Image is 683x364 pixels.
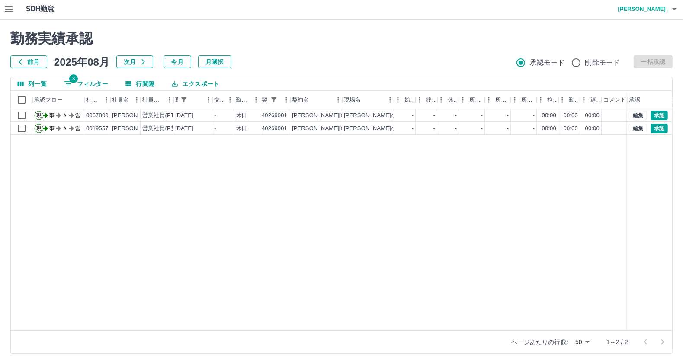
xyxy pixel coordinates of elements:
div: 社員番号 [84,91,110,109]
span: 承認モード [530,57,565,68]
button: メニュー [384,93,397,106]
text: Ａ [62,125,67,131]
div: 承認 [627,91,672,109]
div: 営業社員(PT契約) [142,112,188,120]
div: - [533,125,535,133]
div: 50 [572,336,593,348]
div: 所定終業 [495,91,509,109]
text: 事 [49,112,55,118]
div: - [507,112,509,120]
button: メニュー [332,93,345,106]
button: 承認 [651,111,668,120]
div: 契約名 [292,91,309,109]
div: 勤務区分 [236,91,250,109]
button: 今月 [164,55,191,68]
div: 拘束 [537,91,558,109]
div: 社員区分 [141,91,173,109]
button: 次月 [116,55,153,68]
div: [PERSON_NAME]小学校 [344,112,408,120]
div: 所定終業 [485,91,511,109]
div: [DATE] [175,125,193,133]
div: [PERSON_NAME][GEOGRAPHIC_DATA] [292,125,399,133]
div: 遅刻等 [580,91,602,109]
div: 社員番号 [86,91,100,109]
div: 所定開始 [469,91,483,109]
button: 編集 [629,124,647,133]
button: メニュー [163,93,176,106]
div: 00:00 [564,125,578,133]
div: 社員名 [112,91,129,109]
button: フィルター表示 [268,94,280,106]
text: 営 [75,125,80,131]
div: - [412,125,414,133]
div: - [481,125,483,133]
text: 事 [49,125,55,131]
div: - [214,125,216,133]
div: コメント [603,91,626,109]
div: 00:00 [564,112,578,120]
button: 行間隔 [119,77,161,90]
div: 所定開始 [459,91,485,109]
div: 所定休憩 [511,91,537,109]
div: 遅刻等 [590,91,600,109]
div: 勤務 [569,91,578,109]
div: 承認フロー [34,91,63,109]
button: メニュー [202,93,215,106]
div: - [412,112,414,120]
button: 月選択 [198,55,231,68]
div: [DATE] [175,112,193,120]
div: [PERSON_NAME] [112,125,159,133]
div: 終業 [426,91,436,109]
div: 40269001 [262,112,287,120]
div: 承認 [629,91,640,109]
div: - [433,125,435,133]
div: 拘束 [547,91,557,109]
button: メニュー [250,93,263,106]
div: 承認フロー [32,91,84,109]
button: 前月 [10,55,47,68]
div: 交通費 [214,91,224,109]
button: フィルター表示 [57,77,115,90]
div: 40269001 [262,125,287,133]
div: 現場名 [344,91,361,109]
h2: 勤務実績承認 [10,30,673,47]
div: 休日 [236,125,247,133]
div: 00:00 [585,125,600,133]
text: 現 [36,112,42,118]
text: 現 [36,125,42,131]
button: 列選択 [11,77,54,90]
h5: 2025年08月 [54,55,109,68]
div: 勤務区分 [234,91,260,109]
div: 終業 [416,91,437,109]
div: 契約名 [290,91,342,109]
div: 0019557 [86,125,109,133]
div: 営業社員(P契約) [142,125,184,133]
div: 1件のフィルターを適用中 [268,94,280,106]
div: 休日 [236,112,247,120]
button: メニュー [224,93,237,106]
div: - [455,125,457,133]
div: 0067800 [86,112,109,120]
button: 編集 [629,111,647,120]
div: 00:00 [542,112,556,120]
button: フィルター表示 [178,94,190,106]
div: - [455,112,457,120]
button: メニュー [130,93,143,106]
button: ソート [190,94,202,106]
p: 1～2 / 2 [606,338,628,346]
div: 始業 [394,91,416,109]
div: 休憩 [437,91,459,109]
div: 休憩 [448,91,457,109]
div: - [214,112,216,120]
span: 3 [69,74,78,83]
div: 所定休憩 [521,91,535,109]
button: エクスポート [165,77,226,90]
div: 現場名 [342,91,394,109]
div: 交通費 [212,91,234,109]
div: 始業 [404,91,414,109]
text: Ａ [62,112,67,118]
button: 承認 [651,124,668,133]
div: 社員名 [110,91,141,109]
div: - [481,112,483,120]
div: 00:00 [542,125,556,133]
